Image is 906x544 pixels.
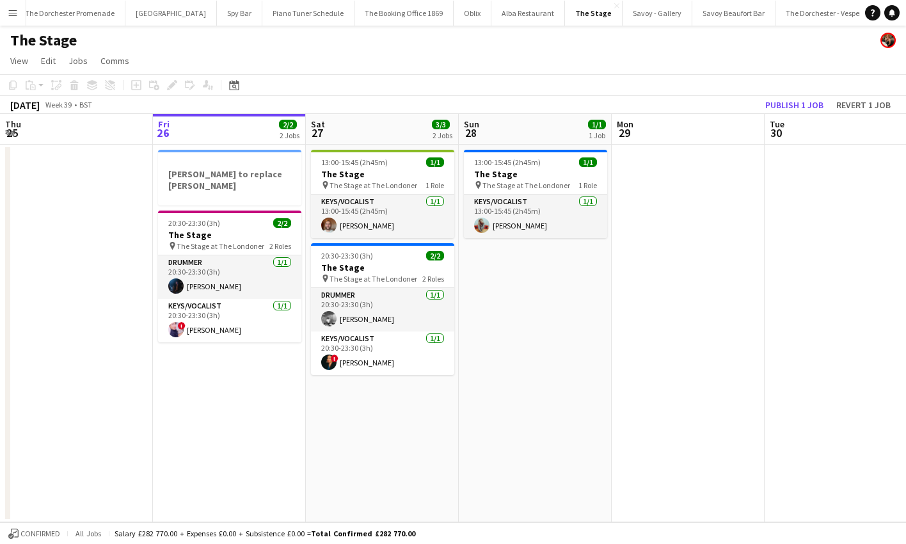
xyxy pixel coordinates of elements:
[311,195,454,238] app-card-role: Keys/Vocalist1/113:00-15:45 (2h45m)[PERSON_NAME]
[10,55,28,67] span: View
[177,241,264,251] span: The Stage at The Londoner
[623,1,692,26] button: Savoy - Gallery
[321,157,388,167] span: 13:00-15:45 (2h45m)
[125,1,217,26] button: [GEOGRAPHIC_DATA]
[331,355,338,362] span: !
[311,529,415,538] span: Total Confirmed £282 770.00
[425,180,444,190] span: 1 Role
[15,1,125,26] button: The Dorchester Promenade
[311,118,325,130] span: Sat
[482,180,570,190] span: The Stage at The Londoner
[68,55,88,67] span: Jobs
[474,157,541,167] span: 13:00-15:45 (2h45m)
[321,251,373,260] span: 20:30-23:30 (3h)
[578,180,597,190] span: 1 Role
[79,100,92,109] div: BST
[36,52,61,69] a: Edit
[768,125,784,140] span: 30
[168,218,220,228] span: 20:30-23:30 (3h)
[617,118,633,130] span: Mon
[432,120,450,129] span: 3/3
[5,52,33,69] a: View
[158,299,301,342] app-card-role: Keys/Vocalist1/120:30-23:30 (3h)![PERSON_NAME]
[464,118,479,130] span: Sun
[273,218,291,228] span: 2/2
[880,33,896,48] app-user-avatar: Rosie Skuse
[269,241,291,251] span: 2 Roles
[10,31,77,50] h1: The Stage
[422,274,444,284] span: 2 Roles
[589,131,605,140] div: 1 Job
[217,1,262,26] button: Spy Bar
[831,97,896,113] button: Revert 1 job
[42,100,74,109] span: Week 39
[454,1,491,26] button: Oblix
[330,180,417,190] span: The Stage at The Londoner
[63,52,93,69] a: Jobs
[158,229,301,241] h3: The Stage
[615,125,633,140] span: 29
[354,1,454,26] button: The Booking Office 1869
[464,168,607,180] h3: The Stage
[158,168,301,191] h3: [PERSON_NAME] to replace [PERSON_NAME]
[588,120,606,129] span: 1/1
[158,118,170,130] span: Fri
[775,1,886,26] button: The Dorchester - Vesper Bar
[95,52,134,69] a: Comms
[491,1,565,26] button: Alba Restaurant
[311,332,454,375] app-card-role: Keys/Vocalist1/120:30-23:30 (3h)![PERSON_NAME]
[5,118,21,130] span: Thu
[41,55,56,67] span: Edit
[158,211,301,342] app-job-card: 20:30-23:30 (3h)2/2The Stage The Stage at The Londoner2 RolesDrummer1/120:30-23:30 (3h)[PERSON_NA...
[330,274,417,284] span: The Stage at The Londoner
[462,125,479,140] span: 28
[433,131,452,140] div: 2 Jobs
[280,131,299,140] div: 2 Jobs
[156,125,170,140] span: 26
[311,150,454,238] app-job-card: 13:00-15:45 (2h45m)1/1The Stage The Stage at The Londoner1 RoleKeys/Vocalist1/113:00-15:45 (2h45m...
[279,120,297,129] span: 2/2
[692,1,775,26] button: Savoy Beaufort Bar
[115,529,415,538] div: Salary £282 770.00 + Expenses £0.00 + Subsistence £0.00 =
[565,1,623,26] button: The Stage
[6,527,62,541] button: Confirmed
[464,150,607,238] app-job-card: 13:00-15:45 (2h45m)1/1The Stage The Stage at The Londoner1 RoleKeys/Vocalist1/113:00-15:45 (2h45m...
[100,55,129,67] span: Comms
[464,195,607,238] app-card-role: Keys/Vocalist1/113:00-15:45 (2h45m)[PERSON_NAME]
[73,529,104,538] span: All jobs
[10,99,40,111] div: [DATE]
[262,1,354,26] button: Piano Tuner Schedule
[3,125,21,140] span: 25
[426,157,444,167] span: 1/1
[309,125,325,140] span: 27
[311,288,454,332] app-card-role: Drummer1/120:30-23:30 (3h)[PERSON_NAME]
[178,322,186,330] span: !
[311,262,454,273] h3: The Stage
[770,118,784,130] span: Tue
[311,168,454,180] h3: The Stage
[158,255,301,299] app-card-role: Drummer1/120:30-23:30 (3h)[PERSON_NAME]
[311,243,454,375] app-job-card: 20:30-23:30 (3h)2/2The Stage The Stage at The Londoner2 RolesDrummer1/120:30-23:30 (3h)[PERSON_NA...
[426,251,444,260] span: 2/2
[20,529,60,538] span: Confirmed
[760,97,829,113] button: Publish 1 job
[579,157,597,167] span: 1/1
[158,150,301,205] app-job-card: [PERSON_NAME] to replace [PERSON_NAME]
